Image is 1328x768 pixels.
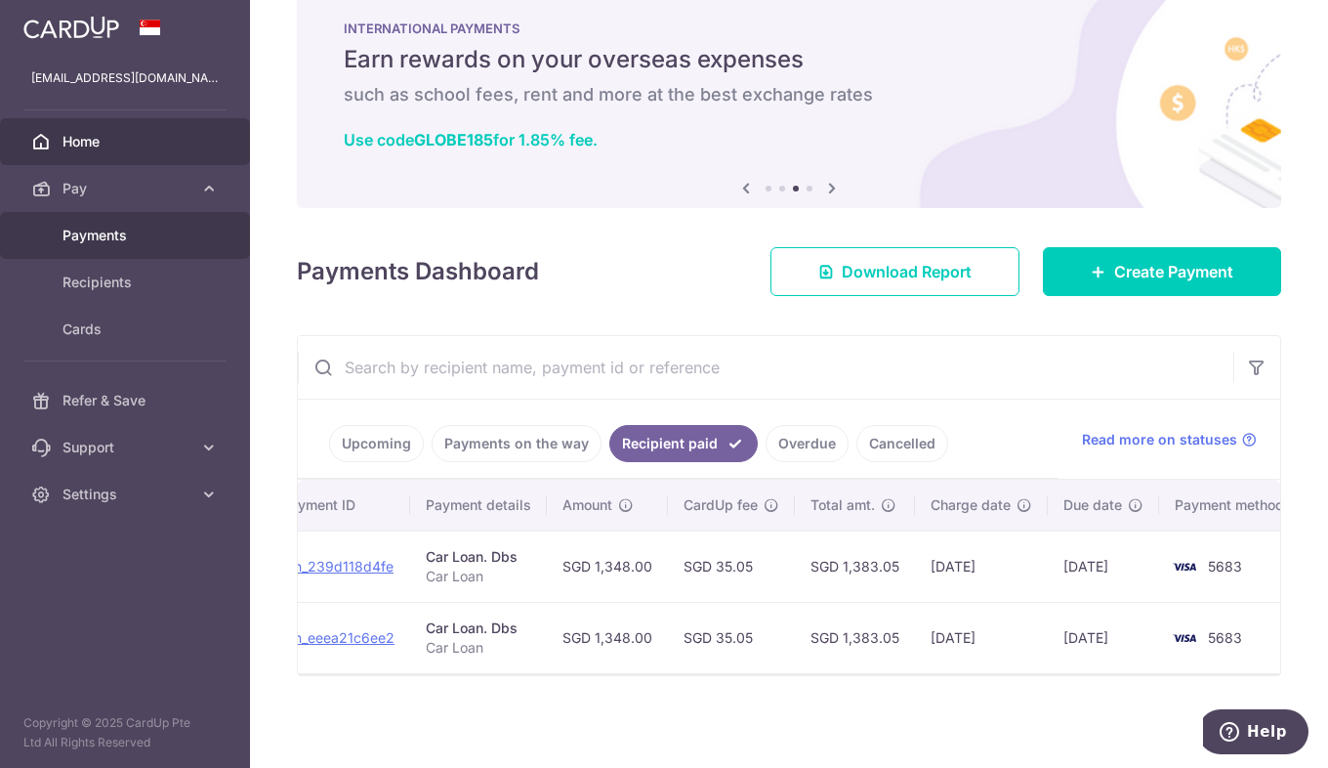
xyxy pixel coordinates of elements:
span: Home [62,132,191,151]
a: Read more on statuses [1082,430,1257,449]
h6: such as school fees, rent and more at the best exchange rates [344,83,1234,107]
span: Support [62,438,191,457]
td: [DATE] [1048,602,1159,673]
td: SGD 35.05 [668,602,795,673]
td: [DATE] [915,602,1048,673]
td: [DATE] [915,531,1048,602]
td: [DATE] [1048,531,1159,602]
td: SGD 1,348.00 [547,531,668,602]
div: Car Loan. Dbs [426,547,531,567]
td: SGD 1,383.05 [795,602,915,673]
span: 5683 [1208,558,1242,575]
th: Payment method [1159,480,1307,531]
span: Refer & Save [62,391,191,410]
th: Payment details [410,480,547,531]
p: [EMAIL_ADDRESS][DOMAIN_NAME] [31,68,219,88]
img: Bank Card [1165,626,1204,650]
a: Download Report [770,247,1019,296]
span: Due date [1063,495,1122,515]
span: Settings [62,485,191,504]
span: 5683 [1208,629,1242,646]
span: Pay [62,179,191,198]
h4: Payments Dashboard [297,254,539,289]
a: Create Payment [1043,247,1281,296]
a: txn_eeea21c6ee2 [281,629,394,646]
a: Use codeGLOBE185for 1.85% fee. [344,130,598,149]
td: SGD 35.05 [668,531,795,602]
input: Search by recipient name, payment id or reference [298,336,1233,399]
a: Cancelled [856,425,948,462]
span: Amount [562,495,612,515]
span: Download Report [842,260,972,283]
h5: Earn rewards on your overseas expenses [344,44,1234,75]
span: Payments [62,226,191,245]
span: Total amt. [810,495,875,515]
span: Create Payment [1114,260,1233,283]
a: Upcoming [329,425,424,462]
p: Car Loan [426,567,531,586]
img: CardUp [23,16,119,39]
td: SGD 1,348.00 [547,602,668,673]
a: Payments on the way [432,425,602,462]
td: SGD 1,383.05 [795,531,915,602]
span: CardUp fee [684,495,758,515]
span: Cards [62,320,191,339]
p: Car Loan [426,638,531,658]
span: Read more on statuses [1082,430,1237,449]
span: Recipients [62,273,191,292]
div: Car Loan. Dbs [426,619,531,638]
a: Overdue [766,425,849,462]
th: Payment ID [266,480,410,531]
iframe: Opens a widget where you can find more information [1203,709,1308,758]
b: GLOBE185 [414,130,493,149]
a: txn_239d118d4fe [281,558,394,575]
span: Charge date [931,495,1011,515]
a: Recipient paid [609,425,758,462]
p: INTERNATIONAL PAYMENTS [344,21,1234,36]
img: Bank Card [1165,555,1204,578]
